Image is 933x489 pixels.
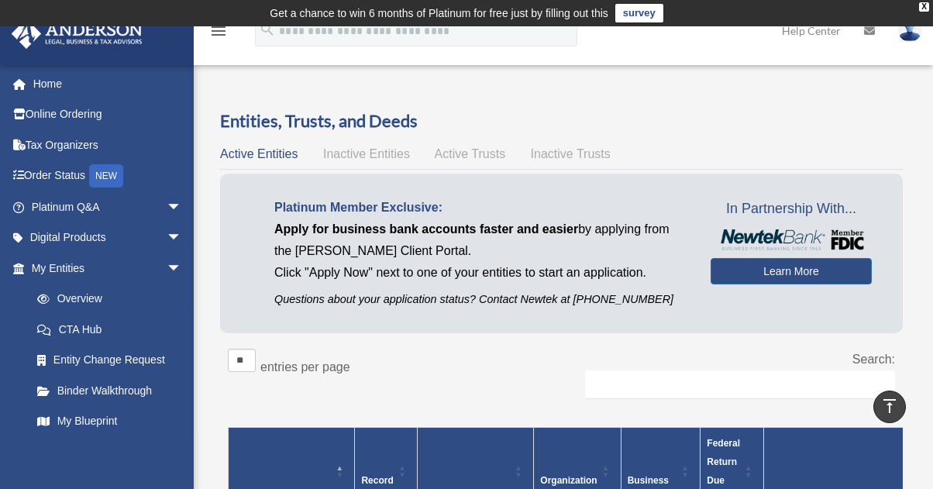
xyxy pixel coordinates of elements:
a: CTA Hub [22,314,198,345]
i: vertical_align_top [880,397,899,415]
a: Tax Organizers [11,129,205,160]
a: Online Ordering [11,99,205,130]
p: Questions about your application status? Contact Newtek at [PHONE_NUMBER] [274,290,687,309]
a: Entity Change Request [22,345,198,376]
a: My Entitiesarrow_drop_down [11,253,198,284]
div: Get a chance to win 6 months of Platinum for free just by filling out this [270,4,608,22]
span: arrow_drop_down [167,253,198,284]
img: Anderson Advisors Platinum Portal [7,19,147,49]
a: Platinum Q&Aarrow_drop_down [11,191,205,222]
label: Search: [852,353,895,366]
a: My Blueprint [22,406,198,437]
p: by applying from the [PERSON_NAME] Client Portal. [274,219,687,262]
a: Tax Due Dates [22,436,198,467]
a: Digital Productsarrow_drop_down [11,222,205,253]
span: Apply for business bank accounts faster and easier [274,222,578,236]
i: search [259,21,276,38]
a: Home [11,68,205,99]
span: arrow_drop_down [167,191,198,223]
div: NEW [89,164,123,188]
h3: Entities, Trusts, and Deeds [220,109,903,133]
a: Overview [22,284,190,315]
span: Inactive Trusts [531,147,611,160]
img: NewtekBankLogoSM.png [718,229,864,251]
span: Inactive Entities [323,147,410,160]
a: Binder Walkthrough [22,375,198,406]
p: Platinum Member Exclusive: [274,197,687,219]
a: Order StatusNEW [11,160,205,192]
a: vertical_align_top [873,391,906,423]
a: Learn More [711,258,872,284]
span: In Partnership With... [711,197,872,222]
span: Active Entities [220,147,298,160]
img: User Pic [898,19,921,42]
a: menu [209,27,228,40]
span: Active Trusts [435,147,506,160]
p: Click "Apply Now" next to one of your entities to start an application. [274,262,687,284]
a: survey [615,4,663,22]
span: arrow_drop_down [167,222,198,254]
label: entries per page [260,360,350,374]
i: menu [209,22,228,40]
div: close [919,2,929,12]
